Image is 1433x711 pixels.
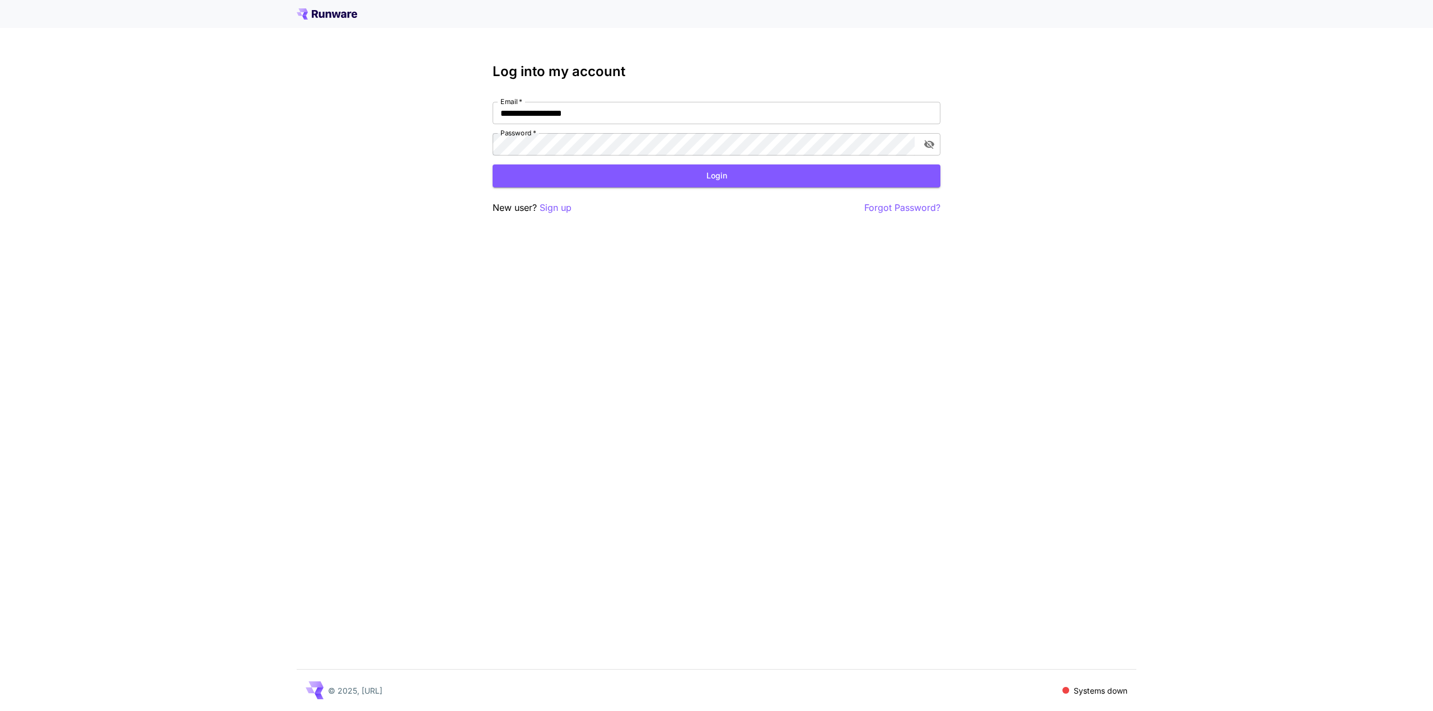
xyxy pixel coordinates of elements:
button: Forgot Password? [864,201,940,215]
p: © 2025, [URL] [328,685,382,696]
p: Systems down [1074,685,1127,696]
p: New user? [493,201,572,215]
button: Login [493,164,940,187]
label: Email [500,97,522,106]
button: Sign up [540,201,572,215]
h3: Log into my account [493,64,940,79]
label: Password [500,128,536,138]
button: toggle password visibility [919,134,939,154]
